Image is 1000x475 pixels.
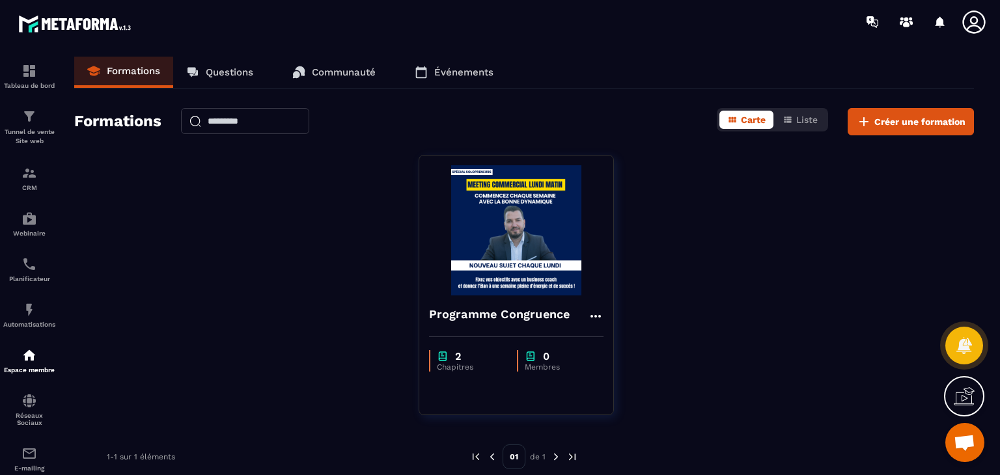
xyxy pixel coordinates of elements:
a: formationformationTunnel de vente Site web [3,99,55,156]
p: Questions [206,66,253,78]
span: Liste [796,115,818,125]
button: Liste [775,111,826,129]
img: formation [21,63,37,79]
img: automations [21,302,37,318]
img: chapter [525,350,536,362]
p: E-mailing [3,465,55,472]
p: Événements [434,66,493,78]
a: Communauté [279,57,389,88]
a: automationsautomationsWebinaire [3,201,55,247]
a: formationformationTableau de bord [3,53,55,99]
img: next [566,451,578,463]
img: formation-background [429,165,604,295]
a: automationsautomationsAutomatisations [3,292,55,338]
a: automationsautomationsEspace membre [3,338,55,383]
img: next [550,451,562,463]
p: Tunnel de vente Site web [3,128,55,146]
p: 0 [543,350,549,362]
img: chapter [437,350,449,362]
p: Planificateur [3,275,55,282]
p: Membres [525,362,590,372]
h4: Programme Congruence [429,305,570,323]
a: Événements [402,57,507,88]
img: formation [21,165,37,181]
h2: Formations [74,108,161,135]
img: prev [486,451,498,463]
img: email [21,446,37,461]
p: Réseaux Sociaux [3,412,55,426]
p: 2 [455,350,461,362]
img: automations [21,347,37,363]
img: scheduler [21,256,37,272]
img: logo [18,12,135,36]
p: Chapitres [437,362,504,372]
img: automations [21,211,37,226]
span: Carte [741,115,766,125]
img: prev [470,451,482,463]
button: Carte [719,111,773,129]
p: Espace membre [3,366,55,373]
a: formationformationCRM [3,156,55,201]
p: Tableau de bord [3,82,55,89]
span: Créer une formation [874,115,965,128]
div: Ouvrir le chat [945,423,984,462]
img: social-network [21,393,37,409]
button: Créer une formation [848,108,974,135]
p: de 1 [530,452,546,462]
p: 1-1 sur 1 éléments [107,452,175,461]
p: Automatisations [3,321,55,328]
p: Formations [107,65,160,77]
a: social-networksocial-networkRéseaux Sociaux [3,383,55,436]
a: Questions [173,57,266,88]
p: 01 [503,444,525,469]
a: schedulerschedulerPlanificateur [3,247,55,292]
p: Communauté [312,66,376,78]
img: formation [21,109,37,124]
p: CRM [3,184,55,191]
a: Formations [74,57,173,88]
a: formation-backgroundProgramme Congruencechapter2Chapitreschapter0Membres [419,155,630,431]
p: Webinaire [3,230,55,237]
